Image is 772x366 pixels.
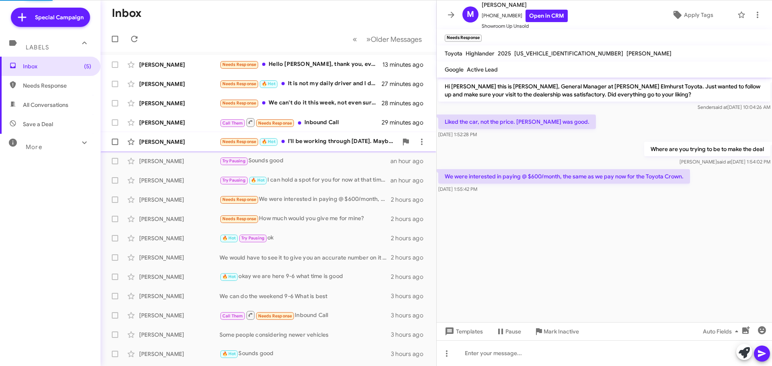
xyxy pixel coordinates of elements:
[391,292,430,300] div: 3 hours ago
[696,324,748,339] button: Auto Fields
[139,176,220,184] div: [PERSON_NAME]
[262,81,275,86] span: 🔥 Hot
[698,104,770,110] span: Sender [DATE] 10:04:26 AM
[391,350,430,358] div: 3 hours ago
[139,311,220,319] div: [PERSON_NAME]
[366,34,371,44] span: »
[220,233,391,243] div: ok
[139,292,220,300] div: [PERSON_NAME]
[258,313,292,319] span: Needs Response
[438,79,770,102] p: Hi [PERSON_NAME] this is [PERSON_NAME], General Manager at [PERSON_NAME] Elmhurst Toyota. Just wa...
[139,80,220,88] div: [PERSON_NAME]
[222,313,243,319] span: Call Them
[391,196,430,204] div: 2 hours ago
[445,66,464,73] span: Google
[220,79,382,88] div: It is not my daily driver and I don't have it [DATE]
[80,47,86,53] img: tab_keywords_by_traffic_grey.svg
[251,178,265,183] span: 🔥 Hot
[382,119,430,127] div: 29 minutes ago
[222,100,257,106] span: Needs Response
[391,254,430,262] div: 2 hours ago
[220,137,398,146] div: I'll be working through [DATE]. Maybe [DATE] afternoon
[528,324,585,339] button: Mark Inactive
[684,8,713,22] span: Apply Tags
[445,50,462,57] span: Toyota
[220,272,391,281] div: okay we are here 9-6 what time is good
[651,8,733,22] button: Apply Tags
[139,215,220,223] div: [PERSON_NAME]
[222,351,236,356] span: 🔥 Hot
[717,159,731,165] span: said at
[391,234,430,242] div: 2 hours ago
[438,115,596,129] p: Liked the car, not the price. [PERSON_NAME] was good.
[220,214,391,223] div: How much would you give me for mine?
[220,98,382,108] div: We can't do it this week, not even sure yet if we're ready to move on the other car. I'll talk to...
[23,101,68,109] span: All Conversations
[222,216,257,221] span: Needs Response
[482,22,568,30] span: Showroom Up Unsold
[220,254,391,262] div: We would have to see it to give you an accurate number on it Can you bring it by [DATE] or is [DA...
[222,235,236,241] span: 🔥 Hot
[241,235,265,241] span: Try Pausing
[13,13,19,19] img: logo_orange.svg
[258,121,292,126] span: Needs Response
[220,156,390,166] div: Sounds good
[220,310,391,320] div: Inbound Call
[139,234,220,242] div: [PERSON_NAME]
[23,82,91,90] span: Needs Response
[390,157,430,165] div: an hour ago
[498,50,511,57] span: 2025
[391,311,430,319] div: 3 hours ago
[139,350,220,358] div: [PERSON_NAME]
[139,273,220,281] div: [PERSON_NAME]
[390,176,430,184] div: an hour ago
[348,31,362,47] button: Previous
[703,324,741,339] span: Auto Fields
[348,31,427,47] nav: Page navigation example
[139,331,220,339] div: [PERSON_NAME]
[222,178,246,183] span: Try Pausing
[644,142,770,156] p: Where are you trying to be to make the deal
[544,324,579,339] span: Mark Inactive
[26,44,49,51] span: Labels
[526,10,568,22] a: Open in CRM
[23,62,91,70] span: Inbox
[222,81,257,86] span: Needs Response
[482,10,568,22] span: [PHONE_NUMBER]
[443,324,483,339] span: Templates
[139,138,220,146] div: [PERSON_NAME]
[680,159,770,165] span: [PERSON_NAME] [DATE] 1:54:02 PM
[220,292,391,300] div: We can do the weekend 9-6 What is best
[22,47,28,53] img: tab_domain_overview_orange.svg
[139,157,220,165] div: [PERSON_NAME]
[361,31,427,47] button: Next
[222,121,243,126] span: Call Them
[139,119,220,127] div: [PERSON_NAME]
[21,21,88,27] div: Domain: [DOMAIN_NAME]
[220,117,382,127] div: Inbound Call
[438,169,690,184] p: We were interested in paying @ $600/month, the same as we pay now for the Toyota Crown.
[382,80,430,88] div: 27 minutes ago
[35,13,84,21] span: Special Campaign
[23,13,39,19] div: v 4.0.25
[220,349,391,358] div: Sounds good
[467,8,474,21] span: M
[438,131,477,137] span: [DATE] 1:52:28 PM
[222,139,257,144] span: Needs Response
[489,324,528,339] button: Pause
[222,158,246,164] span: Try Pausing
[437,324,489,339] button: Templates
[139,61,220,69] div: [PERSON_NAME]
[220,195,391,204] div: We were interested in paying @ $600/month, the same as we pay now for the Toyota Crown.
[382,99,430,107] div: 28 minutes ago
[626,50,671,57] span: [PERSON_NAME]
[222,197,257,202] span: Needs Response
[23,120,53,128] span: Save a Deal
[382,61,430,69] div: 13 minutes ago
[353,34,357,44] span: «
[466,50,495,57] span: Highlander
[262,139,275,144] span: 🔥 Hot
[391,215,430,223] div: 2 hours ago
[445,35,482,42] small: Needs Response
[89,47,136,53] div: Keywords by Traffic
